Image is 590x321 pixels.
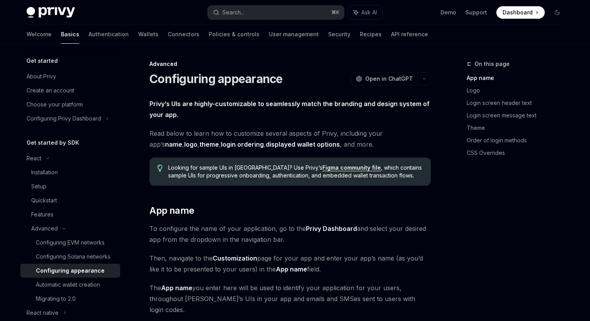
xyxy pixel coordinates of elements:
a: Create an account [20,83,120,98]
a: Features [20,207,120,222]
button: Open in ChatGPT [351,72,418,85]
div: Quickstart [31,196,57,205]
div: About Privy [27,72,56,81]
span: The you enter here will be used to identify your application for your users, throughout [PERSON_N... [149,282,431,315]
a: Migrating to 2.0 [20,292,120,306]
span: On this page [474,59,510,69]
a: Quickstart [20,193,120,207]
div: Features [31,210,53,219]
span: App name [149,204,194,217]
a: logo [184,140,197,149]
div: Configuring Solana networks [36,252,110,261]
div: Search... [222,8,244,17]
a: login ordering [221,140,264,149]
a: Order of login methods [467,134,570,147]
a: Configuring appearance [20,264,120,278]
a: Setup [20,179,120,193]
a: Connectors [168,25,199,44]
a: Welcome [27,25,52,44]
a: User management [269,25,319,44]
a: Choose your platform [20,98,120,112]
div: Setup [31,182,46,191]
a: theme [199,140,219,149]
div: Create an account [27,86,74,95]
h1: Configuring appearance [149,72,283,86]
a: Support [466,9,487,16]
a: About Privy [20,69,120,83]
div: React [27,154,41,163]
h5: Get started by SDK [27,138,79,147]
a: Configuring Solana networks [20,250,120,264]
strong: Privy Dashboard [306,225,357,232]
div: Configuring Privy Dashboard [27,114,101,123]
div: Advanced [149,60,431,68]
a: Demo [441,9,456,16]
a: API reference [391,25,428,44]
strong: App name [276,265,307,273]
a: Installation [20,165,120,179]
a: Dashboard [496,6,545,19]
div: Automatic wallet creation [36,280,100,289]
span: Ask AI [361,9,377,16]
a: Authentication [89,25,129,44]
a: Theme [467,122,570,134]
div: Choose your platform [27,100,83,109]
a: Configuring EVM networks [20,236,120,250]
a: Automatic wallet creation [20,278,120,292]
span: Looking for sample UIs in [GEOGRAPHIC_DATA]? Use Privy’s , which contains sample UIs for progress... [168,164,423,179]
img: dark logo [27,7,75,18]
a: Recipes [360,25,382,44]
a: Security [328,25,350,44]
div: Configuring EVM networks [36,238,105,247]
div: React native [27,308,59,317]
strong: Privy’s UIs are highly-customizable to seamlessly match the branding and design system of your app. [149,100,430,119]
span: To configure the name of your application, go to the and select your desired app from the dropdow... [149,223,431,245]
a: Figma community file [322,164,381,171]
svg: Tip [157,165,163,172]
div: Installation [31,168,58,177]
strong: App name [161,284,192,292]
div: Migrating to 2.0 [36,294,76,303]
span: Then, navigate to the page for your app and enter your app’s name (as you’d like it to be present... [149,253,431,275]
button: Search...⌘K [208,5,344,20]
a: CSS Overrides [467,147,570,159]
div: Advanced [31,224,58,233]
a: Wallets [138,25,158,44]
div: Configuring appearance [36,266,105,275]
span: ⌘ K [331,9,339,16]
span: Open in ChatGPT [365,75,413,83]
strong: Customization [213,254,257,262]
span: Dashboard [503,9,533,16]
a: displayed wallet options [266,140,340,149]
a: Logo [467,84,570,97]
button: Ask AI [348,5,382,20]
h5: Get started [27,56,58,66]
a: name [165,140,182,149]
a: App name [467,72,570,84]
a: Policies & controls [209,25,259,44]
button: Toggle dark mode [551,6,563,19]
a: Login screen message text [467,109,570,122]
a: Basics [61,25,79,44]
span: Read below to learn how to customize several aspects of Privy, including your app’s , , , , , and... [149,128,431,150]
a: Login screen header text [467,97,570,109]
